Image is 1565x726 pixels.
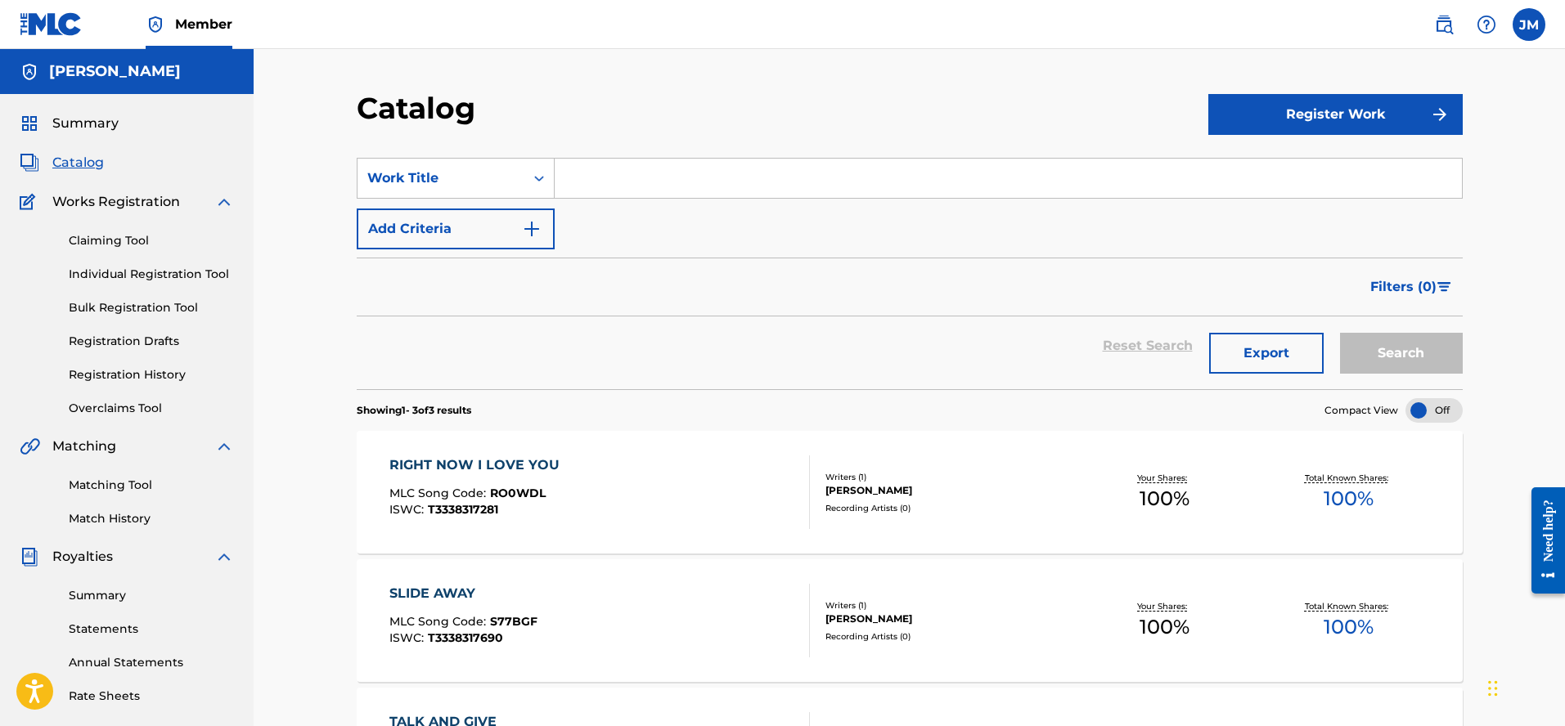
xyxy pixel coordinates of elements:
[428,630,503,645] span: T3338317690
[1324,403,1398,418] span: Compact View
[69,477,234,494] a: Matching Tool
[52,153,104,173] span: Catalog
[825,502,1073,514] div: Recording Artists ( 0 )
[69,400,234,417] a: Overclaims Tool
[825,471,1073,483] div: Writers ( 1 )
[389,630,428,645] span: ISWC :
[69,366,234,383] a: Registration History
[175,15,232,34] span: Member
[522,219,542,239] img: 9d2ae6d4665cec9f34b9.svg
[490,614,537,629] span: S77BGF
[1370,277,1437,297] span: Filters ( 0 )
[1305,600,1392,612] p: Total Known Shares:
[20,547,39,567] img: Royalties
[52,437,116,456] span: Matching
[825,483,1073,498] div: [PERSON_NAME]
[1324,484,1374,513] span: 100 %
[1477,15,1496,34] img: help
[1430,105,1450,124] img: f7272a7cc735f4ea7f67.svg
[1360,267,1463,307] button: Filters (0)
[214,437,234,456] img: expand
[1519,475,1565,607] iframe: Resource Center
[825,599,1073,612] div: Writers ( 1 )
[214,192,234,212] img: expand
[1434,15,1454,34] img: search
[69,587,234,604] a: Summary
[1137,472,1191,484] p: Your Shares:
[20,12,83,36] img: MLC Logo
[1208,94,1463,135] button: Register Work
[357,208,555,249] button: Add Criteria
[52,114,119,133] span: Summary
[357,431,1463,553] a: RIGHT NOW I LOVE YOUMLC Song Code:RO0WDLISWC:T3338317281Writers (1)[PERSON_NAME]Recording Artists...
[69,232,234,249] a: Claiming Tool
[69,333,234,350] a: Registration Drafts
[490,486,546,500] span: RO0WDL
[1324,612,1374,642] span: 100 %
[20,114,39,133] img: Summary
[1428,8,1460,41] a: Public Search
[52,547,113,567] span: Royalties
[214,547,234,567] img: expand
[357,158,1463,389] form: Search Form
[20,153,104,173] a: CatalogCatalog
[69,688,234,705] a: Rate Sheets
[1483,648,1565,726] iframe: Chat Widget
[1437,282,1451,292] img: filter
[357,403,471,418] p: Showing 1 - 3 of 3 results
[20,192,41,212] img: Works Registration
[825,612,1073,626] div: [PERSON_NAME]
[20,437,40,456] img: Matching
[146,15,165,34] img: Top Rightsholder
[357,90,483,127] h2: Catalog
[1209,333,1324,374] button: Export
[69,299,234,316] a: Bulk Registration Tool
[1140,612,1189,642] span: 100 %
[389,455,568,475] div: RIGHT NOW I LOVE YOU
[69,654,234,671] a: Annual Statements
[389,614,490,629] span: MLC Song Code :
[1470,8,1503,41] div: Help
[20,114,119,133] a: SummarySummary
[1488,664,1498,713] div: Drag
[52,192,180,212] span: Works Registration
[20,62,39,82] img: Accounts
[69,510,234,527] a: Match History
[367,168,515,188] div: Work Title
[825,630,1073,643] div: Recording Artists ( 0 )
[49,62,181,81] h5: Joseph Rene Mckeel
[1305,472,1392,484] p: Total Known Shares:
[428,502,498,517] span: T3338317281
[357,559,1463,682] a: SLIDE AWAYMLC Song Code:S77BGFISWC:T3338317690Writers (1)[PERSON_NAME]Recording Artists (0)Your S...
[389,502,428,517] span: ISWC :
[1513,8,1545,41] div: User Menu
[69,621,234,638] a: Statements
[69,266,234,283] a: Individual Registration Tool
[20,153,39,173] img: Catalog
[389,584,537,603] div: SLIDE AWAY
[389,486,490,500] span: MLC Song Code :
[1140,484,1189,513] span: 100 %
[1137,600,1191,612] p: Your Shares:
